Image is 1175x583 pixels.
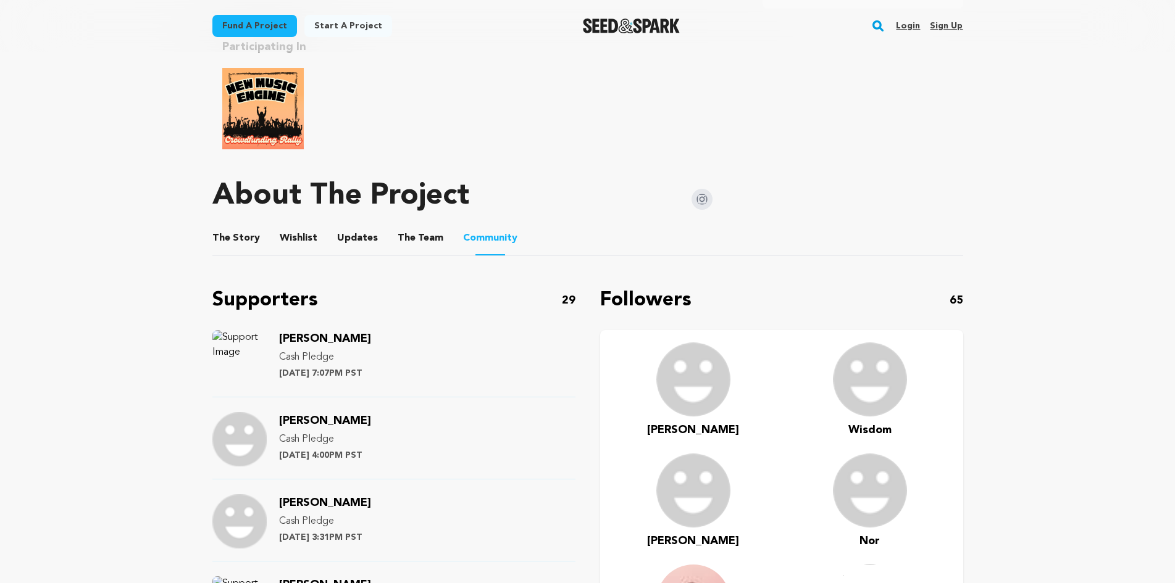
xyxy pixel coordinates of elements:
span: Community [463,231,517,246]
p: [DATE] 4:00PM PST [279,449,371,461]
span: The [212,231,230,246]
p: Supporters [212,286,318,315]
img: user.png [656,342,730,416]
img: Support Image [212,412,267,466]
p: 65 [950,292,963,309]
a: [PERSON_NAME] [279,416,371,426]
p: Cash Pledge [279,350,371,365]
span: Nor [859,535,880,547]
span: Team [398,231,443,246]
span: [PERSON_NAME] [279,497,371,508]
span: Story [212,231,260,246]
span: Wisdom [848,424,892,436]
a: Fund a project [212,15,297,37]
img: Support Image [212,330,267,384]
a: Nor [859,532,880,550]
span: The [398,231,416,246]
p: Cash Pledge [279,432,371,447]
a: Wisdom [848,421,892,439]
img: user.png [833,342,907,416]
span: Updates [337,231,378,246]
img: New Music Engine Rally [222,68,304,149]
a: [PERSON_NAME] [647,532,739,550]
a: Sign up [930,16,963,36]
a: [PERSON_NAME] [279,498,371,508]
p: Cash Pledge [279,514,371,529]
a: Start a project [304,15,392,37]
a: [PERSON_NAME] [279,334,371,344]
a: [PERSON_NAME] [647,421,739,439]
span: [PERSON_NAME] [279,415,371,426]
p: 29 [562,292,575,309]
p: [DATE] 7:07PM PST [279,367,371,379]
span: [PERSON_NAME] [647,535,739,547]
img: Seed&Spark Instagram Icon [692,189,713,210]
img: user.png [833,453,907,527]
img: Seed&Spark Logo Dark Mode [583,19,680,33]
span: Wishlist [280,231,317,246]
a: Seed&Spark Homepage [583,19,680,33]
img: user.png [656,453,730,527]
span: [PERSON_NAME] [279,333,371,344]
h1: About The Project [212,181,469,211]
p: [DATE] 3:31PM PST [279,531,371,544]
span: [PERSON_NAME] [647,424,739,436]
a: Login [896,16,920,36]
img: Support Image [212,494,267,548]
p: Followers [600,286,692,315]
